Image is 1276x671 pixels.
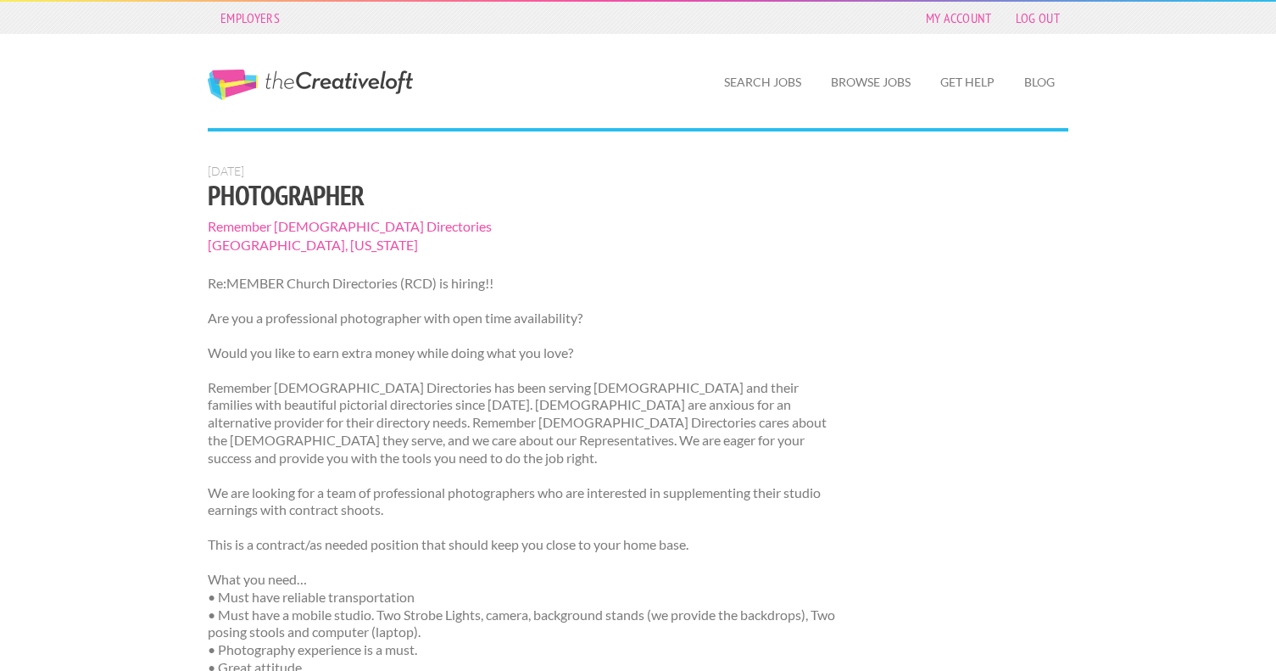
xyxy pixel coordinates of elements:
[710,63,815,102] a: Search Jobs
[208,217,846,236] span: Remember [DEMOGRAPHIC_DATA] Directories
[927,63,1008,102] a: Get Help
[208,180,846,210] h1: Photographer
[1011,63,1068,102] a: Blog
[1007,6,1068,30] a: Log Out
[817,63,924,102] a: Browse Jobs
[208,536,846,554] p: This is a contract/as needed position that should keep you close to your home base.
[208,379,846,467] p: Remember [DEMOGRAPHIC_DATA] Directories has been serving [DEMOGRAPHIC_DATA] and their families wi...
[208,236,846,254] span: [GEOGRAPHIC_DATA], [US_STATE]
[208,70,413,100] a: The Creative Loft
[208,164,244,178] span: [DATE]
[917,6,1000,30] a: My Account
[212,6,288,30] a: Employers
[208,275,846,293] p: Re:MEMBER Church Directories (RCD) is hiring!!
[208,484,846,520] p: We are looking for a team of professional photographers who are interested in supplementing their...
[208,344,846,362] p: Would you like to earn extra money while doing what you love?
[208,310,846,327] p: Are you a professional photographer with open time availability?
